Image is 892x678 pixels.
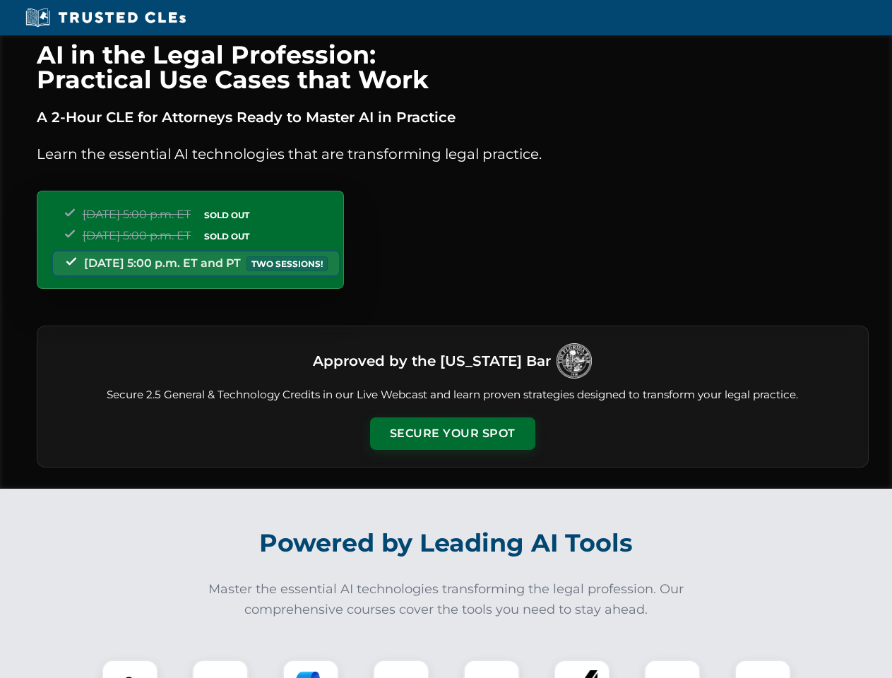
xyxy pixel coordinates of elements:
h3: Approved by the [US_STATE] Bar [313,348,551,374]
span: [DATE] 5:00 p.m. ET [83,208,191,221]
p: Master the essential AI technologies transforming the legal profession. Our comprehensive courses... [199,579,694,620]
span: SOLD OUT [199,229,254,244]
span: SOLD OUT [199,208,254,222]
img: Logo [557,343,592,379]
p: Learn the essential AI technologies that are transforming legal practice. [37,143,869,165]
span: [DATE] 5:00 p.m. ET [83,229,191,242]
p: A 2-Hour CLE for Attorneys Ready to Master AI in Practice [37,106,869,129]
p: Secure 2.5 General & Technology Credits in our Live Webcast and learn proven strategies designed ... [54,387,851,403]
h1: AI in the Legal Profession: Practical Use Cases that Work [37,42,869,92]
button: Secure Your Spot [370,417,535,450]
img: Trusted CLEs [21,7,190,28]
h2: Powered by Leading AI Tools [55,518,838,568]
